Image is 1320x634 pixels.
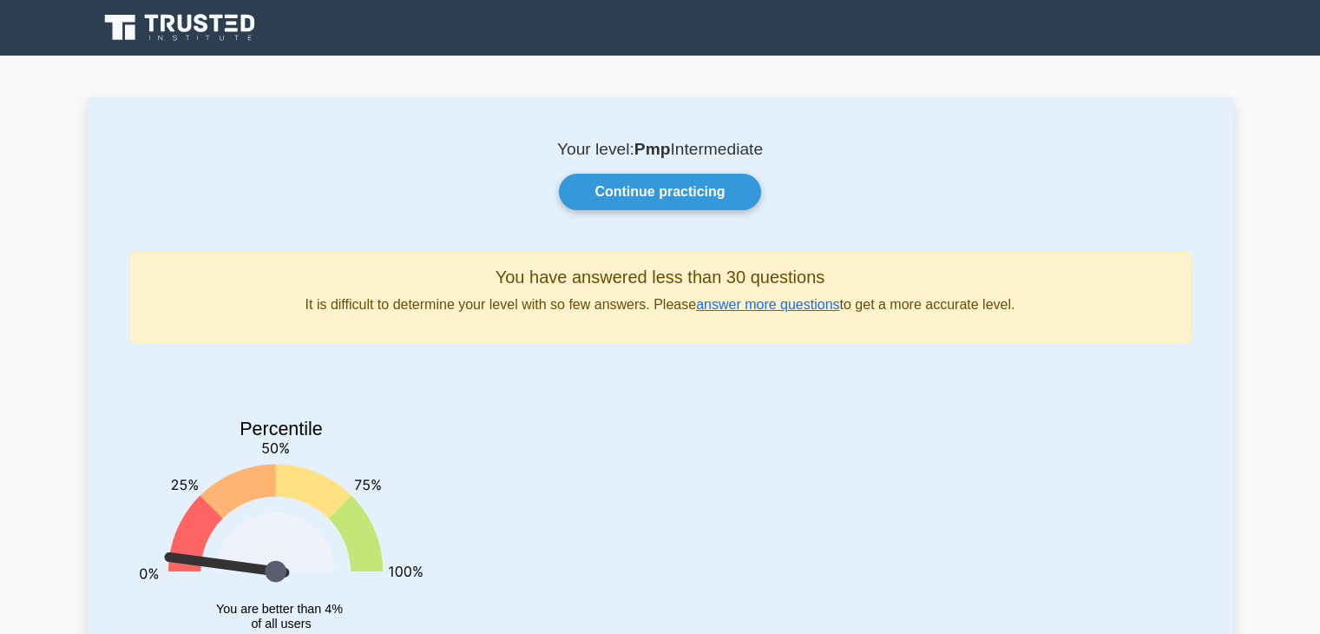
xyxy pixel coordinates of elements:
tspan: You are better than 4% [216,602,343,616]
a: Continue practicing [559,174,760,210]
tspan: of all users [251,617,311,631]
h5: You have answered less than 30 questions [144,267,1177,287]
b: Pmp [634,140,671,158]
p: It is difficult to determine your level with so few answers. Please to get a more accurate level. [144,294,1177,315]
text: Percentile [240,419,323,439]
a: answer more questions [696,297,839,312]
p: Your level: Intermediate [129,139,1192,160]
